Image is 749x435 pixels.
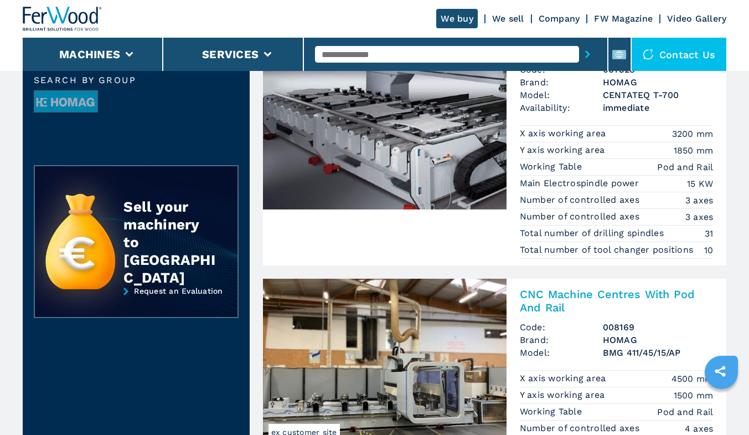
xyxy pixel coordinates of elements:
[23,7,102,31] img: Ferwood
[706,357,734,385] a: sharethis
[603,346,714,359] h3: BMG 411/45/15/AP
[702,385,741,427] iframe: Chat
[671,372,714,385] em: 4500 mm
[202,48,259,61] button: Services
[643,49,654,60] img: Contact us
[520,288,714,314] h2: CNC Machine Centres With Pod And Rail
[34,76,239,85] span: Search by group
[594,13,653,24] a: FW Magazine
[34,286,239,326] a: Request an Evaluation
[520,177,642,190] p: Main Electrospindle power
[603,76,714,89] h3: HOMAG
[520,161,585,173] p: Working Table
[520,244,696,256] p: Total number of tool changer positions
[520,321,603,334] span: Code:
[520,101,603,114] span: Availability:
[520,89,603,101] span: Model:
[657,161,713,173] em: Pod and Rail
[520,372,609,385] p: X axis working area
[685,422,714,435] em: 4 axes
[685,211,714,223] em: 3 axes
[704,244,714,257] em: 10
[34,91,97,113] img: image
[520,334,603,346] span: Brand:
[603,101,714,114] span: immediate
[687,177,713,190] em: 15 KW
[520,227,667,239] p: Total number of drilling spindles
[520,76,603,89] span: Brand:
[672,127,714,140] em: 3200 mm
[603,334,714,346] h3: HOMAG
[705,227,714,240] em: 31
[539,13,580,24] a: Company
[603,89,714,101] h3: CENTATEQ T-700
[520,127,609,140] p: X axis working area
[520,211,643,223] p: Number of controlled axes
[674,389,714,402] em: 1500 mm
[492,13,524,24] a: We sell
[520,389,608,401] p: Y axis working area
[657,406,713,418] em: Pod and Rail
[667,13,726,24] a: Video Gallery
[579,42,596,67] button: submit-button
[436,9,478,28] a: We buy
[520,406,585,418] p: Working Table
[603,321,714,334] h3: 008169
[674,144,714,157] em: 1850 mm
[520,194,643,206] p: Number of controlled axes
[59,48,120,61] button: Machines
[123,198,215,286] div: Sell your machinery to [GEOGRAPHIC_DATA]
[520,144,608,156] p: Y axis working area
[263,21,507,209] img: CNC Machine Centres With Pod And Rail HOMAG CENTATEQ T-700
[685,194,714,207] em: 3 axes
[520,346,603,359] span: Model:
[263,21,727,265] a: CNC Machine Centres With Pod And Rail HOMAG CENTATEQ T-700CNC Machine Centres With Pod And RailCo...
[632,38,727,71] div: Contact us
[520,422,643,434] p: Number of controlled axes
